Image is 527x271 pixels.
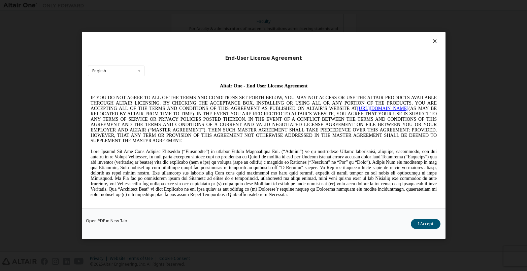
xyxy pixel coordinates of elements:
a: [URL][DOMAIN_NAME] [269,26,321,31]
div: End-User License Agreement [88,55,439,62]
div: English [92,69,106,73]
button: I Accept [411,219,440,229]
span: IF YOU DO NOT AGREE TO ALL OF THE TERMS AND CONDITIONS SET FORTH BELOW, YOU MAY NOT ACCESS OR USE... [3,15,349,63]
a: Open PDF in New Tab [86,219,127,223]
span: Altair One - End User License Agreement [132,3,220,8]
span: Lore Ipsumd Sit Ame Cons Adipisc Elitseddo (“Eiusmodte”) in utlabor Etdolo Magnaaliqua Eni. (“Adm... [3,69,349,117]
